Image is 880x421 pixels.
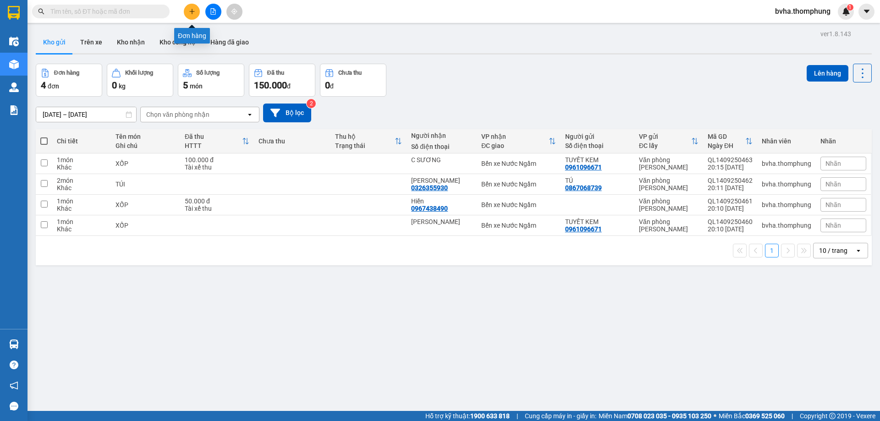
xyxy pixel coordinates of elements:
[762,201,811,208] div: bvha.thomphung
[57,164,106,171] div: Khác
[525,411,596,421] span: Cung cấp máy in - giấy in:
[73,31,110,53] button: Trên xe
[847,4,853,11] sup: 1
[57,197,106,205] div: 1 món
[639,133,691,140] div: VP gửi
[829,413,836,419] span: copyright
[825,222,841,229] span: Nhãn
[185,142,242,149] div: HTTT
[477,129,560,153] th: Toggle SortBy
[703,129,757,153] th: Toggle SortBy
[41,80,46,91] span: 4
[708,156,753,164] div: QL1409250463
[565,225,602,233] div: 0961096671
[231,8,237,15] span: aim
[115,201,176,208] div: XỐP
[639,156,698,171] div: Văn phòng [PERSON_NAME]
[115,142,176,149] div: Ghi chú
[10,381,18,390] span: notification
[848,4,852,11] span: 1
[708,225,753,233] div: 20:10 [DATE]
[411,184,448,191] div: 0326355930
[57,137,106,145] div: Chi tiết
[115,160,176,167] div: XỐP
[470,412,510,420] strong: 1900 633 818
[210,8,216,15] span: file-add
[190,82,203,90] span: món
[112,80,117,91] span: 0
[205,4,221,20] button: file-add
[481,201,555,208] div: Bến xe Nước Ngầm
[858,4,874,20] button: caret-down
[50,6,159,16] input: Tìm tên, số ĐT hoặc mã đơn
[9,60,19,69] img: warehouse-icon
[481,222,555,229] div: Bến xe Nước Ngầm
[185,133,242,140] div: Đã thu
[825,160,841,167] span: Nhãn
[792,411,793,421] span: |
[411,218,472,225] div: C VÂN
[708,142,745,149] div: Ngày ĐH
[338,70,362,76] div: Chưa thu
[565,164,602,171] div: 0961096671
[807,65,848,82] button: Lên hàng
[8,6,20,20] img: logo-vxr
[639,197,698,212] div: Văn phòng [PERSON_NAME]
[627,412,711,420] strong: 0708 023 035 - 0935 103 250
[189,8,195,15] span: plus
[57,156,106,164] div: 1 món
[38,8,44,15] span: search
[825,180,841,188] span: Nhãn
[842,7,850,16] img: icon-new-feature
[48,82,59,90] span: đơn
[565,177,630,184] div: TÚ
[254,80,287,91] span: 150.000
[196,70,220,76] div: Số lượng
[762,180,811,188] div: bvha.thomphung
[57,225,106,233] div: Khác
[246,111,253,118] svg: open
[565,142,630,149] div: Số điện thoại
[10,361,18,369] span: question-circle
[719,411,785,421] span: Miền Bắc
[639,177,698,191] div: Văn phòng [PERSON_NAME]
[708,218,753,225] div: QL1409250460
[330,129,407,153] th: Toggle SortBy
[263,104,311,122] button: Bộ lọc
[107,64,173,97] button: Khối lượng0kg
[119,82,126,90] span: kg
[411,156,472,164] div: C SƯƠNG
[820,29,851,39] div: ver 1.8.143
[57,205,106,212] div: Khác
[184,4,200,20] button: plus
[411,143,472,150] div: Số điện thoại
[174,28,210,44] div: Đơn hàng
[825,201,841,208] span: Nhãn
[185,156,249,164] div: 100.000 đ
[481,133,548,140] div: VP nhận
[57,177,106,184] div: 2 món
[565,133,630,140] div: Người gửi
[54,70,79,76] div: Đơn hàng
[335,133,395,140] div: Thu hộ
[820,137,866,145] div: Nhãn
[10,402,18,410] span: message
[481,160,555,167] div: Bến xe Nước Ngầm
[565,156,630,164] div: TUYẾT KEM
[36,64,102,97] button: Đơn hàng4đơn
[330,82,334,90] span: đ
[765,244,779,257] button: 1
[639,142,691,149] div: ĐC lấy
[762,137,811,145] div: Nhân viên
[180,129,254,153] th: Toggle SortBy
[203,31,256,53] button: Hàng đã giao
[36,31,73,53] button: Kho gửi
[9,37,19,46] img: warehouse-icon
[287,82,291,90] span: đ
[517,411,518,421] span: |
[146,110,209,119] div: Chọn văn phòng nhận
[325,80,330,91] span: 0
[411,205,448,212] div: 0967438490
[708,177,753,184] div: QL1409250462
[36,107,136,122] input: Select a date range.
